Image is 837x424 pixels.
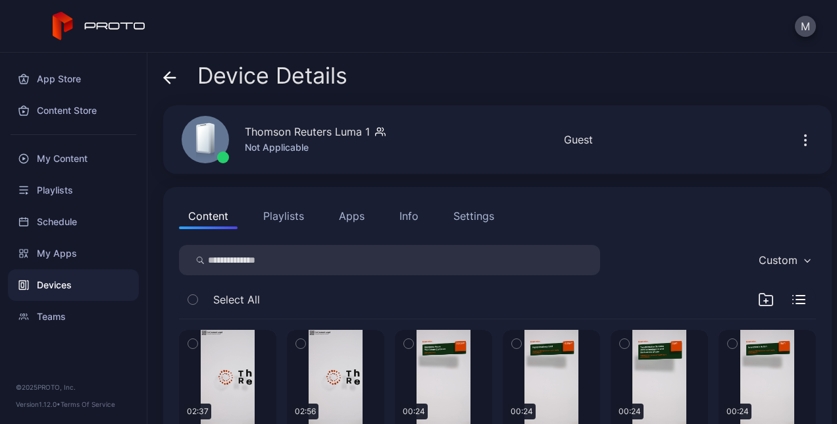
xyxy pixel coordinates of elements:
[564,132,593,147] div: Guest
[179,203,238,229] button: Content
[453,208,494,224] div: Settings
[8,238,139,269] a: My Apps
[254,203,313,229] button: Playlists
[759,253,798,267] div: Custom
[399,208,419,224] div: Info
[8,301,139,332] a: Teams
[8,63,139,95] a: App Store
[213,292,260,307] span: Select All
[16,382,131,392] div: © 2025 PROTO, Inc.
[752,245,816,275] button: Custom
[61,400,115,408] a: Terms Of Service
[8,95,139,126] a: Content Store
[795,16,816,37] button: M
[330,203,374,229] button: Apps
[197,63,347,88] span: Device Details
[8,174,139,206] a: Playlists
[444,203,503,229] button: Settings
[245,140,386,155] div: Not Applicable
[8,206,139,238] a: Schedule
[8,269,139,301] a: Devices
[390,203,428,229] button: Info
[8,143,139,174] a: My Content
[16,400,61,408] span: Version 1.12.0 •
[245,124,370,140] div: Thomson Reuters Luma 1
